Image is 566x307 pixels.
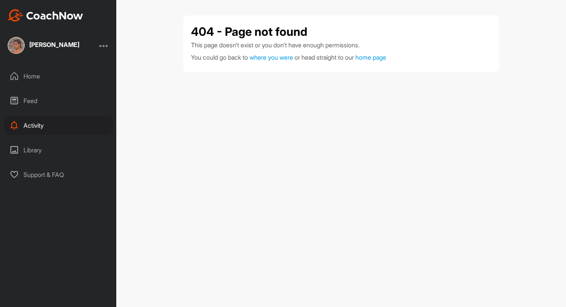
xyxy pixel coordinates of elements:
[355,53,386,61] a: home page
[191,23,307,40] h1: 404 - Page not found
[4,67,113,86] div: Home
[8,9,83,22] img: CoachNow
[4,91,113,110] div: Feed
[4,116,113,135] div: Activity
[191,53,491,62] p: You could go back to or head straight to our
[4,165,113,184] div: Support & FAQ
[4,140,113,160] div: Library
[8,37,25,54] img: square_3fb98e7404e34c76db2fa77c986b6f70.jpg
[250,53,293,61] span: where you were
[29,42,79,48] div: [PERSON_NAME]
[191,40,491,50] p: This page doesn't exist or you don't have enough permissions.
